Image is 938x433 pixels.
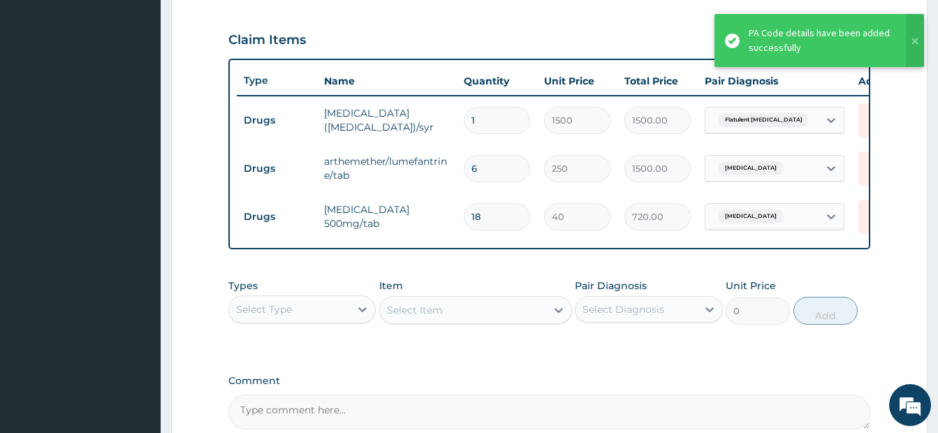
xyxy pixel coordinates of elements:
label: Pair Diagnosis [575,279,647,293]
th: Total Price [617,67,698,95]
th: Unit Price [537,67,617,95]
th: Type [237,68,317,94]
td: arthemether/lumefantrine/tab [317,147,457,189]
td: Drugs [237,204,317,230]
span: [MEDICAL_DATA] [718,161,784,175]
td: Drugs [237,156,317,182]
th: Actions [851,67,921,95]
th: Pair Diagnosis [698,67,851,95]
textarea: Type your message and hit 'Enter' [7,286,266,335]
img: d_794563401_company_1708531726252_794563401 [26,70,57,105]
th: Name [317,67,457,95]
td: [MEDICAL_DATA] 500mg/tab [317,196,457,237]
span: We're online! [81,129,193,270]
span: Flatulent [MEDICAL_DATA] [718,113,809,127]
label: Types [228,280,258,292]
label: Comment [228,375,870,387]
td: [MEDICAL_DATA] ([MEDICAL_DATA])/syr [317,99,457,141]
button: Add [793,297,858,325]
div: Select Diagnosis [582,302,664,316]
div: Minimize live chat window [229,7,263,41]
div: Chat with us now [73,78,235,96]
div: Select Type [236,302,292,316]
span: [MEDICAL_DATA] [718,210,784,223]
th: Quantity [457,67,537,95]
div: PA Code details have been added successfully [749,26,893,55]
label: Item [379,279,403,293]
h3: Claim Items [228,33,306,48]
label: Unit Price [726,279,776,293]
td: Drugs [237,108,317,133]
